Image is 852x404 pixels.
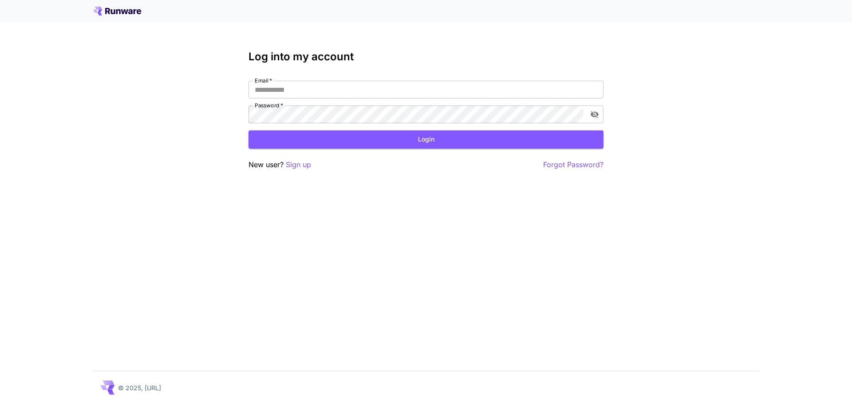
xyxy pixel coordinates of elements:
[255,102,283,109] label: Password
[118,383,161,392] p: © 2025, [URL]
[248,159,311,170] p: New user?
[255,77,272,84] label: Email
[587,106,603,122] button: toggle password visibility
[286,159,311,170] button: Sign up
[248,51,603,63] h3: Log into my account
[248,130,603,149] button: Login
[543,159,603,170] button: Forgot Password?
